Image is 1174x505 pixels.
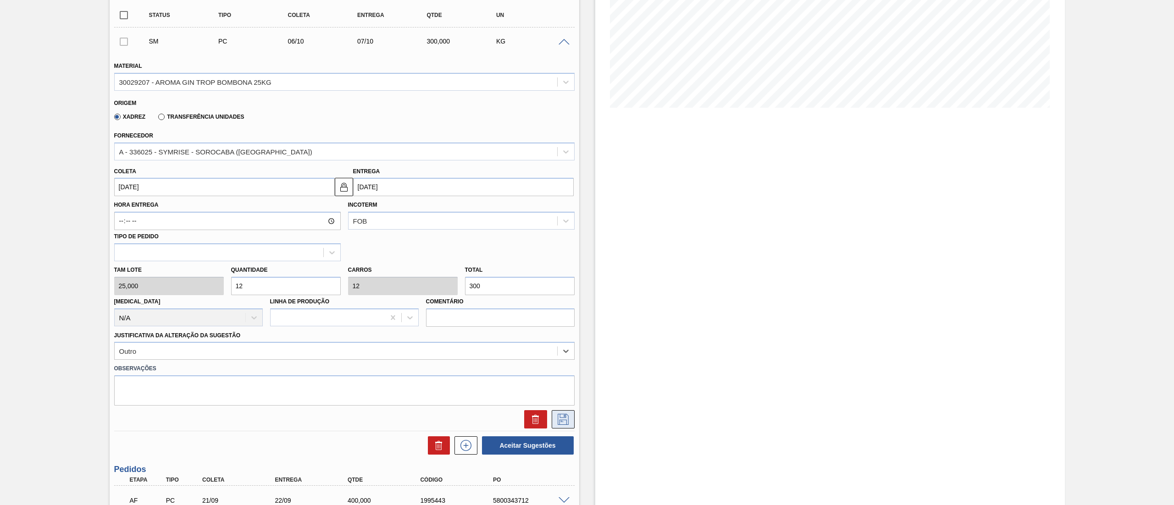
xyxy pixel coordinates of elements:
div: 07/10/2025 [355,38,434,45]
div: Coleta [285,12,365,18]
div: 400,000 [345,497,428,504]
label: Observações [114,362,575,375]
div: Outro [119,347,137,355]
div: Excluir Sugestões [423,436,450,455]
button: locked [335,178,353,196]
div: Entrega [355,12,434,18]
div: UN [494,12,573,18]
div: Código [418,477,501,483]
label: Carros [348,267,372,273]
button: Aceitar Sugestões [482,436,574,455]
div: 1995443 [418,497,501,504]
p: AF [130,497,165,504]
div: FOB [353,217,367,225]
label: Tam lote [114,263,224,277]
div: PO [491,477,574,483]
label: Incoterm [348,202,377,208]
div: Qtde [424,12,504,18]
label: Fornecedor [114,132,153,139]
div: Tipo [216,12,295,18]
div: Salvar Sugestão [547,410,575,428]
label: Justificativa da Alteração da Sugestão [114,332,241,339]
div: Tipo [164,477,203,483]
div: Excluir Sugestão [520,410,547,428]
label: Quantidade [231,267,268,273]
div: Coleta [200,477,283,483]
div: A - 336025 - SYMRISE - SOROCABA ([GEOGRAPHIC_DATA]) [119,148,312,155]
div: KG [494,38,573,45]
label: Xadrez [114,114,146,120]
label: [MEDICAL_DATA] [114,298,161,305]
div: 300,000 [424,38,504,45]
div: Pedido de Compra [164,497,203,504]
div: Qtde [345,477,428,483]
label: Linha de Produção [270,298,330,305]
div: 22/09/2025 [272,497,355,504]
div: Etapa [127,477,167,483]
div: 21/09/2025 [200,497,283,504]
label: Origem [114,100,137,106]
div: 06/10/2025 [285,38,365,45]
div: 30029207 - AROMA GIN TROP BOMBONA 25KG [119,78,271,86]
h3: Pedidos [114,465,575,474]
label: Total [465,267,483,273]
div: 5800343712 [491,497,574,504]
div: Aceitar Sugestões [477,435,575,456]
div: Nova sugestão [450,436,477,455]
input: dd/mm/yyyy [114,178,335,196]
div: Sugestão Manual [147,38,226,45]
label: Comentário [426,295,575,308]
div: Pedido de Compra [216,38,295,45]
label: Coleta [114,168,136,175]
label: Hora Entrega [114,198,341,212]
div: Status [147,12,226,18]
input: dd/mm/yyyy [353,178,574,196]
label: Transferência Unidades [158,114,244,120]
img: locked [338,181,349,192]
label: Material [114,63,142,69]
label: Tipo de pedido [114,233,159,240]
div: Entrega [272,477,355,483]
label: Entrega [353,168,380,175]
